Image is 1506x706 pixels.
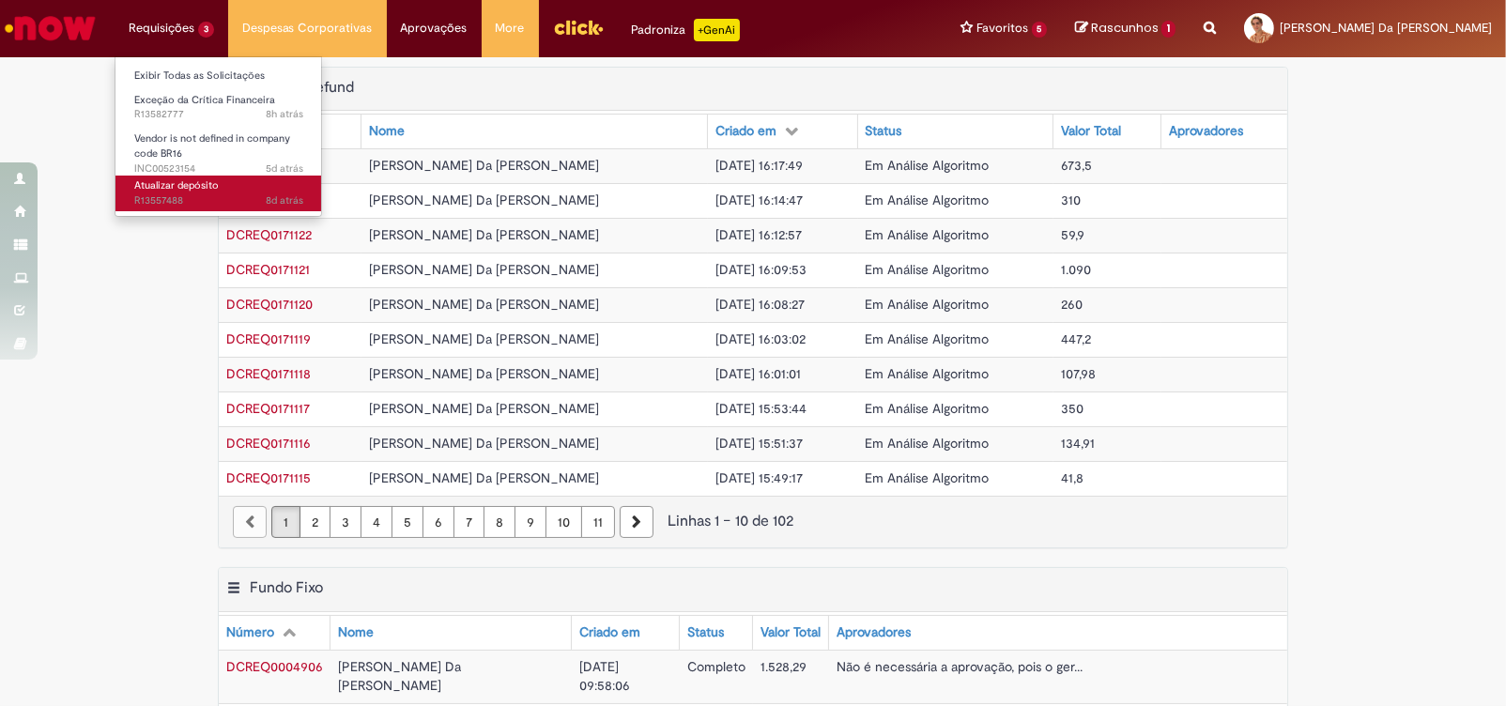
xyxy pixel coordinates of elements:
[1032,22,1048,38] span: 5
[369,400,599,417] span: [PERSON_NAME] Da [PERSON_NAME]
[115,56,322,217] ul: Requisições
[226,658,323,675] a: Abrir Registro: DCREQ0004906
[369,157,599,174] span: [PERSON_NAME] Da [PERSON_NAME]
[761,623,821,642] div: Valor Total
[715,261,807,278] span: [DATE] 16:09:53
[866,469,990,486] span: Em Análise Algoritmo
[226,658,323,675] span: DCREQ0004906
[226,365,311,382] span: DCREQ0171118
[369,192,599,208] span: [PERSON_NAME] Da [PERSON_NAME]
[1169,122,1243,141] div: Aprovadores
[866,157,990,174] span: Em Análise Algoritmo
[115,176,322,210] a: Aberto R13557488 : Atualizar depósito
[271,506,300,538] a: Página 1
[976,19,1028,38] span: Favoritos
[715,469,803,486] span: [DATE] 15:49:17
[134,161,303,176] span: INC00523154
[226,469,311,486] span: DCREQ0171115
[226,226,312,243] span: DCREQ0171122
[715,192,803,208] span: [DATE] 16:14:47
[361,506,392,538] a: Página 4
[715,330,806,347] span: [DATE] 16:03:02
[338,623,374,642] div: Nome
[115,90,322,125] a: Aberto R13582777 : Exceção da Crítica Financeira
[226,365,311,382] a: Abrir Registro: DCREQ0171118
[226,296,313,313] a: Abrir Registro: DCREQ0171120
[369,296,599,313] span: [PERSON_NAME] Da [PERSON_NAME]
[694,19,740,41] p: +GenAi
[226,296,313,313] span: DCREQ0171120
[330,506,361,538] a: Página 3
[134,131,290,161] span: Vendor is not defined in company code BR16
[226,435,311,452] a: Abrir Registro: DCREQ0171116
[453,506,484,538] a: Página 7
[266,161,303,176] time: 26/09/2025 16:24:49
[219,496,1287,547] nav: paginação
[266,107,303,121] time: 30/09/2025 16:23:00
[1061,226,1084,243] span: 59,9
[866,192,990,208] span: Em Análise Algoritmo
[2,9,99,47] img: ServiceNow
[226,469,311,486] a: Abrir Registro: DCREQ0171115
[837,623,911,642] div: Aprovadores
[866,261,990,278] span: Em Análise Algoritmo
[1280,20,1492,36] span: [PERSON_NAME] Da [PERSON_NAME]
[266,161,303,176] span: 5d atrás
[715,400,807,417] span: [DATE] 15:53:44
[581,506,615,538] a: Página 11
[1061,261,1091,278] span: 1.090
[226,261,310,278] a: Abrir Registro: DCREQ0171121
[579,623,640,642] div: Criado em
[715,296,805,313] span: [DATE] 16:08:27
[226,226,312,243] a: Abrir Registro: DCREQ0171122
[134,107,303,122] span: R13582777
[632,19,740,41] div: Padroniza
[300,506,330,538] a: Página 2
[866,435,990,452] span: Em Análise Algoritmo
[129,19,194,38] span: Requisições
[134,93,275,107] span: Exceção da Crítica Financeira
[369,226,599,243] span: [PERSON_NAME] Da [PERSON_NAME]
[266,193,303,207] span: 8d atrás
[496,19,525,38] span: More
[369,469,599,486] span: [PERSON_NAME] Da [PERSON_NAME]
[250,578,323,597] h2: Fundo Fixo
[369,435,599,452] span: [PERSON_NAME] Da [PERSON_NAME]
[134,178,219,192] span: Atualizar depósito
[1061,365,1096,382] span: 107,98
[226,400,310,417] span: DCREQ0171117
[233,511,1273,532] div: Linhas 1 − 10 de 102
[226,330,311,347] span: DCREQ0171119
[620,506,653,538] a: Próxima página
[1061,157,1092,174] span: 673,5
[866,122,902,141] div: Status
[392,506,423,538] a: Página 5
[1075,20,1176,38] a: Rascunhos
[1091,19,1159,37] span: Rascunhos
[134,193,303,208] span: R13557488
[1061,435,1095,452] span: 134,91
[1061,122,1121,141] div: Valor Total
[866,400,990,417] span: Em Análise Algoritmo
[226,330,311,347] a: Abrir Registro: DCREQ0171119
[338,658,465,694] span: [PERSON_NAME] Da [PERSON_NAME]
[484,506,515,538] a: Página 8
[1061,296,1083,313] span: 260
[837,658,1083,675] span: Não é necessária a aprovação, pois o ger...
[226,435,311,452] span: DCREQ0171116
[198,22,214,38] span: 3
[715,157,803,174] span: [DATE] 16:17:49
[866,365,990,382] span: Em Análise Algoritmo
[1061,469,1083,486] span: 41,8
[715,226,802,243] span: [DATE] 16:12:57
[266,107,303,121] span: 8h atrás
[115,66,322,86] a: Exibir Todas as Solicitações
[1061,330,1091,347] span: 447,2
[369,365,599,382] span: [PERSON_NAME] Da [PERSON_NAME]
[401,19,468,38] span: Aprovações
[761,658,807,675] span: 1.528,29
[866,330,990,347] span: Em Análise Algoritmo
[369,330,599,347] span: [PERSON_NAME] Da [PERSON_NAME]
[687,658,745,675] span: Completo
[226,400,310,417] a: Abrir Registro: DCREQ0171117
